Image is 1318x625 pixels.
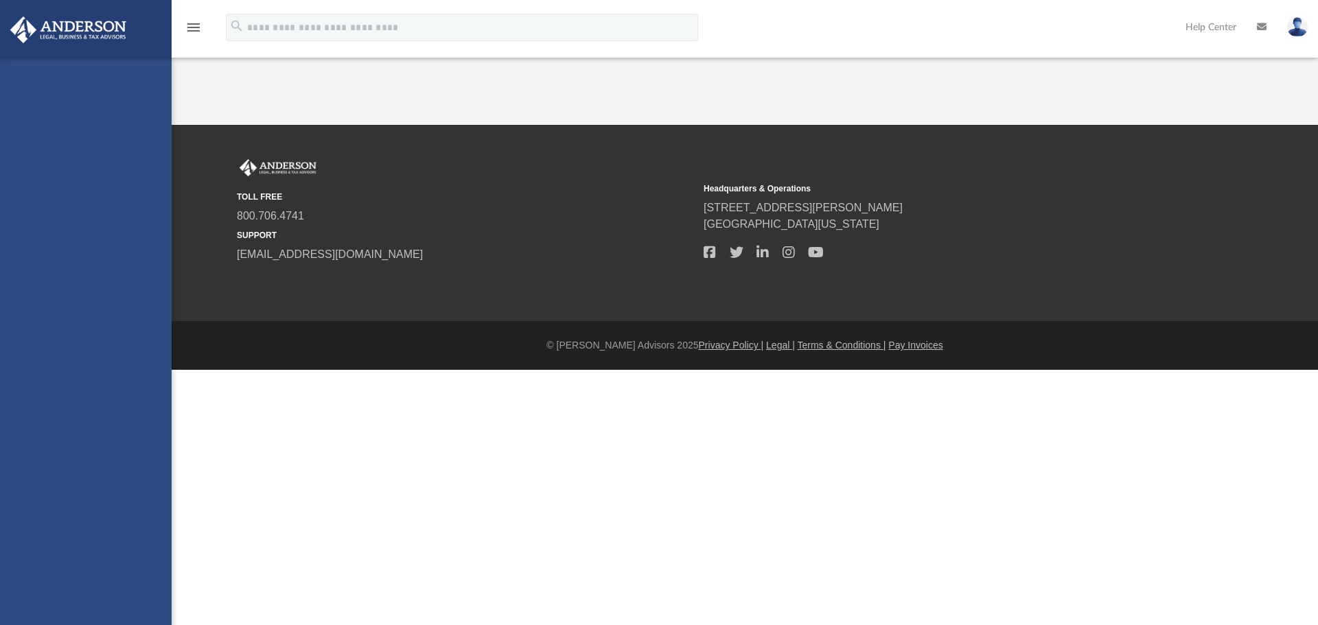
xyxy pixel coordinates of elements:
img: Anderson Advisors Platinum Portal [6,16,130,43]
small: TOLL FREE [237,191,694,203]
a: Pay Invoices [888,340,943,351]
img: Anderson Advisors Platinum Portal [237,159,319,177]
a: Terms & Conditions | [798,340,886,351]
div: © [PERSON_NAME] Advisors 2025 [172,338,1318,353]
img: User Pic [1287,17,1308,37]
small: Headquarters & Operations [704,182,1161,195]
a: 800.706.4741 [237,210,304,222]
a: Legal | [766,340,795,351]
a: [EMAIL_ADDRESS][DOMAIN_NAME] [237,248,423,260]
a: [GEOGRAPHIC_DATA][US_STATE] [704,218,879,230]
small: SUPPORT [237,229,694,241]
a: Privacy Policy | [699,340,764,351]
i: search [229,19,244,34]
a: [STREET_ADDRESS][PERSON_NAME] [704,202,903,213]
a: menu [185,26,202,36]
i: menu [185,19,202,36]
